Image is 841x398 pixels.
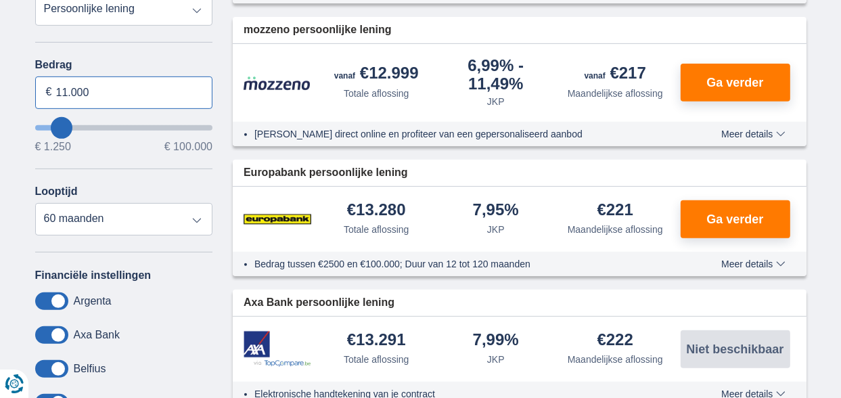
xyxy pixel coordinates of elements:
[344,353,409,366] div: Totale aflossing
[35,59,213,71] label: Bedrag
[244,295,394,311] span: Axa Bank persoonlijke lening
[244,76,311,91] img: product.pl.alt Mozzeno
[721,129,785,139] span: Meer details
[244,202,311,236] img: product.pl.alt Europabank
[35,125,213,131] input: wantToBorrow
[254,127,672,141] li: [PERSON_NAME] direct online en profiteer van een gepersonaliseerd aanbod
[473,202,519,220] div: 7,95%
[597,202,633,220] div: €221
[706,213,763,225] span: Ga verder
[244,331,311,367] img: product.pl.alt Axa Bank
[487,95,505,108] div: JKP
[686,343,783,355] span: Niet beschikbaar
[711,129,795,139] button: Meer details
[254,257,672,271] li: Bedrag tussen €2500 en €100.000; Duur van 12 tot 120 maanden
[74,295,112,307] label: Argenta
[568,223,663,236] div: Maandelijkse aflossing
[347,332,406,350] div: €13.291
[585,65,646,84] div: €217
[568,353,663,366] div: Maandelijkse aflossing
[681,330,790,368] button: Niet beschikbaar
[487,223,505,236] div: JKP
[473,332,519,350] div: 7,99%
[597,332,633,350] div: €222
[35,269,152,282] label: Financiële instellingen
[442,58,551,92] div: 6,99%
[344,223,409,236] div: Totale aflossing
[721,259,785,269] span: Meer details
[568,87,663,100] div: Maandelijkse aflossing
[347,202,406,220] div: €13.280
[706,76,763,89] span: Ga verder
[74,363,106,375] label: Belfius
[74,329,120,341] label: Axa Bank
[46,85,52,100] span: €
[711,259,795,269] button: Meer details
[334,65,419,84] div: €12.999
[344,87,409,100] div: Totale aflossing
[487,353,505,366] div: JKP
[244,165,408,181] span: Europabank persoonlijke lening
[35,141,71,152] span: € 1.250
[35,185,78,198] label: Looptijd
[681,64,790,102] button: Ga verder
[164,141,212,152] span: € 100.000
[681,200,790,238] button: Ga verder
[244,22,392,38] span: mozzeno persoonlijke lening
